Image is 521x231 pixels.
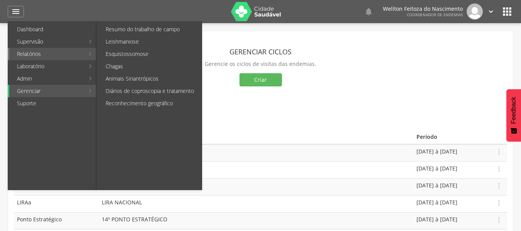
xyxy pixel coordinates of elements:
a: Gerenciar [9,85,84,97]
a:  [364,3,373,20]
th: Período [413,130,492,144]
a: Leishmaniose [98,35,202,48]
span: 14º PONTO ESTRATÉGICO [102,216,167,223]
i:  [11,7,20,16]
header: Gerenciar ciclos [14,45,507,59]
i:  [495,148,503,156]
td: LIRAa [14,195,99,212]
i:  [495,165,503,173]
a: Supervisão [9,35,84,48]
td: [DATE] à [DATE] [413,161,492,178]
p: Weliton Feitoza do Nascimento [383,6,463,12]
a: Reconhecimento geográfico [98,97,202,110]
button: Feedback - Mostrar pesquisa [506,89,521,142]
a: Esquistossomose [98,48,202,60]
a: Admin [9,73,84,85]
td: [DATE] à [DATE] [413,178,492,195]
i:  [364,7,373,16]
span: Feedback [510,97,517,124]
i:  [487,7,495,16]
a:  [8,6,24,17]
i:  [501,5,513,18]
a: Diários de coproscopia e tratamento [98,85,202,97]
td: [DATE] à [DATE] [413,212,492,229]
a: Chagas [98,60,202,73]
a: Laboratório [9,60,84,73]
span: LIRA NACIONAL [102,199,142,206]
i:  [495,216,503,224]
a: Animais Sinantrópicos [98,73,202,85]
a:  [487,3,495,20]
td: [DATE] à [DATE] [413,144,492,162]
th: Descrição [99,130,413,144]
button: Criar [239,73,282,86]
a: Resumo do trabalho de campo [98,23,202,35]
span: Coordenador de Endemias [407,12,463,17]
a: Relatórios [9,48,84,60]
td: Ponto Estratégico [14,212,99,229]
p: Gerencie os ciclos de visitas das endemias. [14,59,507,69]
td: [DATE] à [DATE] [413,195,492,212]
i:  [495,199,503,207]
a: Suporte [9,97,96,110]
i:  [495,182,503,190]
a: Dashboard [9,23,96,35]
